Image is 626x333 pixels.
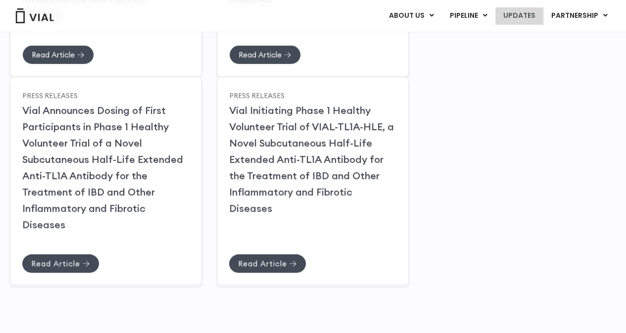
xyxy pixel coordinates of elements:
[229,254,306,273] a: Read Article
[442,7,495,24] a: PIPELINEMenu Toggle
[381,7,441,24] a: ABOUT USMenu Toggle
[238,260,287,267] span: Read Article
[22,104,183,231] a: Vial Announces Dosing of First Participants in Phase 1 Healthy Volunteer Trial of a Novel Subcuta...
[31,260,80,267] span: Read Article
[32,51,75,58] span: Read Article
[229,104,394,214] a: Vial Initiating Phase 1 Healthy Volunteer Trial of VIAL-TL1A-HLE, a Novel Subcutaneous Half-Life ...
[229,91,285,99] a: Press Releases
[15,8,54,23] img: Vial Logo
[543,7,616,24] a: PARTNERSHIPMenu Toggle
[22,254,99,273] a: Read Article
[229,45,301,64] a: Read Article
[22,91,78,99] a: Press Releases
[239,51,282,58] span: Read Article
[495,7,543,24] a: UPDATES
[22,45,94,64] a: Read Article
